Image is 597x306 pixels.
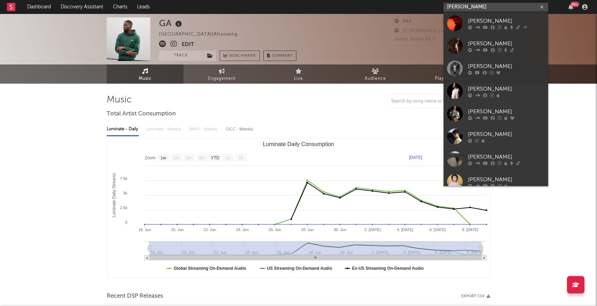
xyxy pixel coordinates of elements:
[204,228,216,232] text: 22. Jun
[444,125,548,148] a: [PERSON_NAME]
[364,228,381,232] text: 2. [DATE]
[294,75,303,83] span: Live
[229,52,256,60] span: Benchmark
[120,206,127,210] text: 2.5k
[468,130,545,138] div: [PERSON_NAME]
[183,64,260,84] a: Engagement
[226,123,254,135] div: OCC - Weekly
[236,228,249,232] text: 24. Jun
[444,12,548,35] a: [PERSON_NAME]
[334,228,346,232] text: 30. Jun
[394,37,435,41] span: Jump Score: 60.1
[159,30,246,39] div: [GEOGRAPHIC_DATA] | Afroswing
[107,110,176,118] span: Total Artist Consumption
[263,141,334,147] text: Luminate Daily Consumption
[352,266,424,271] text: Ex-US Streaming On-Demand Audio
[435,75,469,83] span: Playlists/Charts
[444,170,548,193] a: [PERSON_NAME]
[125,220,127,224] text: 0
[461,294,490,298] button: Export CSV
[208,75,236,83] span: Engagement
[468,62,545,70] div: [PERSON_NAME]
[186,155,192,160] text: 3m
[430,228,446,232] text: 6. [DATE]
[107,64,183,84] a: Music
[444,3,548,12] input: Search for artists
[272,54,293,58] span: Summary
[444,35,548,57] a: [PERSON_NAME]
[263,51,296,61] button: Summary
[468,39,545,48] div: [PERSON_NAME]
[220,51,260,61] a: Benchmark
[301,228,314,232] text: 28. Jun
[568,4,573,10] button: 99+
[444,102,548,125] a: [PERSON_NAME]
[138,228,151,232] text: 18. Jun
[462,228,478,232] text: 8. [DATE]
[394,19,412,24] span: 484
[443,19,462,24] span: 8791
[171,228,183,232] text: 20. Jun
[269,228,281,232] text: 26. Jun
[468,17,545,25] div: [PERSON_NAME]
[444,80,548,102] a: [PERSON_NAME]
[444,57,548,80] a: [PERSON_NAME]
[182,40,194,49] button: Edit
[468,175,545,184] div: [PERSON_NAME]
[120,176,127,181] text: 7.5k
[468,85,545,93] div: [PERSON_NAME]
[260,64,337,84] a: Live
[139,75,152,83] span: Music
[145,155,156,160] text: Zoom
[388,99,461,104] input: Search by song name or URL
[173,155,179,160] text: 1m
[161,155,166,160] text: 1w
[238,155,243,160] text: All
[397,228,413,232] text: 4. [DATE]
[570,2,579,7] div: 99 +
[444,148,548,170] a: [PERSON_NAME]
[414,64,490,84] a: Playlists/Charts
[468,153,545,161] div: [PERSON_NAME]
[226,155,230,160] text: 1y
[107,138,490,278] svg: Luminate Daily Consumption
[211,155,219,160] text: YTD
[112,173,116,217] text: Luminate Daily Streams
[468,107,545,116] div: [PERSON_NAME]
[394,29,460,33] span: 15.952 Monthly Listeners
[337,64,414,84] a: Audience
[107,292,163,300] span: Recent DSP Releases
[174,266,246,271] text: Global Streaming On-Demand Audio
[409,155,422,160] text: [DATE]
[107,123,139,135] div: Luminate - Daily
[267,266,332,271] text: US Streaming On-Demand Audio
[365,75,386,83] span: Audience
[467,250,483,254] text: 8. [DATE]
[159,17,184,29] div: GA
[159,51,203,61] button: Track
[199,155,205,160] text: 6m
[123,191,127,195] text: 5k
